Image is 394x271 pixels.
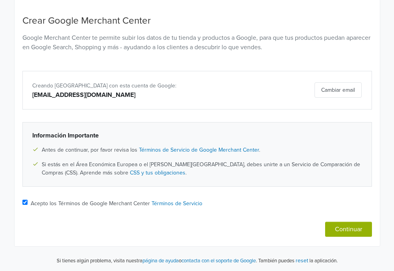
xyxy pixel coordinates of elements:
[139,147,259,153] a: Términos de Servicio de Google Merchant Center
[42,160,362,177] span: Si estás en el Área Económica Europea o el [PERSON_NAME][GEOGRAPHIC_DATA], debes unirte a un Serv...
[22,15,372,27] h4: Crear Google Merchant Center
[32,132,362,139] h6: Información Importante
[57,257,257,265] p: Si tienes algún problema, visita nuestra o .
[42,146,260,154] span: Antes de continuar, por favor revisa los .
[31,199,202,208] label: Acepto los Términos de Google Merchant Center
[152,200,202,207] a: Términos de Servicio
[181,258,256,264] a: contacta con el soporte de Google
[22,33,372,52] p: Google Merchant Center te permite subir los datos de tu tienda y productos a Google, para que tus...
[32,82,176,89] span: Creando [GEOGRAPHIC_DATA] con esta cuenta de Google:
[130,169,185,176] a: CSS y tus obligaciones
[314,82,362,98] button: Cambiar email
[296,256,308,265] button: reset
[32,90,248,100] div: [EMAIL_ADDRESS][DOMAIN_NAME]
[257,256,338,265] p: También puedes la aplicación.
[325,222,372,237] button: Continuar
[142,258,179,264] a: página de ayuda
